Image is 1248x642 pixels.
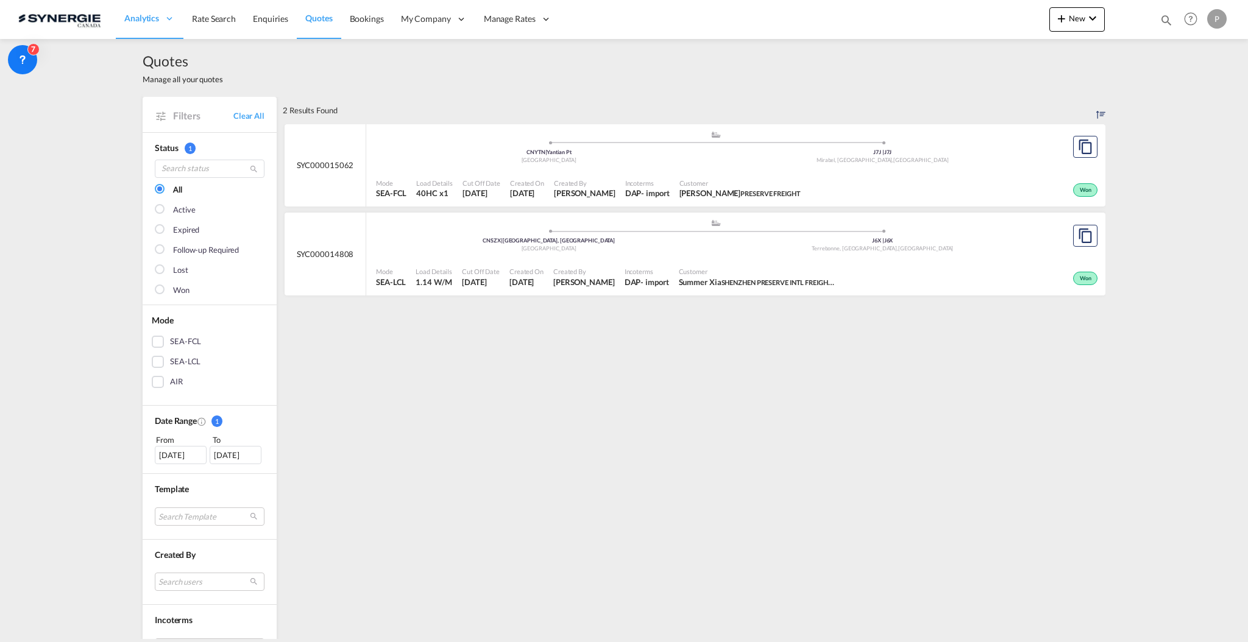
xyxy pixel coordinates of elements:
[173,204,195,216] div: Active
[152,336,268,348] md-checkbox: SEA-FCL
[170,376,183,388] div: AIR
[173,264,188,277] div: Lost
[197,417,207,426] md-icon: Created On
[709,132,723,138] md-icon: assets/icons/custom/ship-fill.svg
[1054,11,1069,26] md-icon: icon-plus 400-fg
[173,284,190,297] div: Won
[526,149,571,155] span: CNYTN Yantian Pt
[1073,136,1097,158] button: Copy Quote
[679,277,837,287] span: Summer Xia SHENZHEN PRESERVE INTL FREIGHT AGENCY LTD.
[173,184,182,196] div: All
[1078,228,1093,243] md-icon: assets/icons/custom/copyQuote.svg
[18,5,101,33] img: 1f56c880d42311ef80fc7dca854c8e59.png
[401,13,451,25] span: My Company
[211,434,265,446] div: To
[416,277,452,287] span: 1.14 W/M
[376,277,406,287] span: SEA-LCL
[872,237,884,244] span: J6X
[285,213,1105,295] div: SYC000014808 assets/icons/custom/ship-fill.svgassets/icons/custom/roll-o-plane.svgOriginShenzhen,...
[709,220,723,226] md-icon: assets/icons/custom/ship-fill.svg
[155,549,196,560] span: Created By
[1073,225,1097,247] button: Copy Quote
[625,188,642,199] div: DAP
[882,237,884,244] span: |
[1096,97,1105,124] div: Sort by: Created On
[192,13,236,24] span: Rate Search
[625,178,670,188] span: Incoterms
[350,13,384,24] span: Bookings
[893,157,948,163] span: [GEOGRAPHIC_DATA]
[170,336,201,348] div: SEA-FCL
[463,178,500,188] span: Cut Off Date
[210,446,261,464] div: [DATE]
[376,267,406,276] span: Mode
[625,277,641,287] div: DAP
[155,142,264,154] div: Status 1
[155,160,264,178] input: Search status
[554,178,615,188] span: Created By
[510,178,544,188] span: Created On
[297,249,354,259] span: SYC000014808
[253,13,288,24] span: Enquiries
[155,615,193,625] span: Incoterms
[501,237,503,244] span: |
[679,188,801,199] span: Poppy Chan PRESERVE FREIGHT
[416,178,453,188] span: Load Details
[211,415,222,427] span: 1
[152,376,268,388] md-checkbox: AIR
[155,446,207,464] div: [DATE]
[522,245,576,252] span: [GEOGRAPHIC_DATA]
[721,277,874,287] span: SHENZHEN PRESERVE INTL FREIGHT AGENCY LTD.
[1073,183,1097,197] div: Won
[679,267,837,276] span: Customer
[152,315,174,325] span: Mode
[152,356,268,368] md-checkbox: SEA-LCL
[285,124,1105,207] div: SYC000015062 assets/icons/custom/ship-fill.svgassets/icons/custom/roll-o-plane.svgOriginYantian P...
[509,267,544,276] span: Created On
[884,237,893,244] span: J6X
[553,267,615,276] span: Created By
[462,267,500,276] span: Cut Off Date
[817,157,893,163] span: Mirabel, [GEOGRAPHIC_DATA]
[185,143,196,154] span: 1
[1207,9,1227,29] div: P
[1180,9,1201,29] span: Help
[416,188,453,199] span: 40HC x 1
[1054,13,1100,23] span: New
[884,149,892,155] span: J7J
[283,97,338,124] div: 2 Results Found
[897,245,898,252] span: ,
[625,267,669,276] span: Incoterms
[233,110,264,121] a: Clear All
[1180,9,1207,30] div: Help
[1160,13,1173,27] md-icon: icon-magnify
[155,484,189,494] span: Template
[173,224,199,236] div: Expired
[155,434,208,446] div: From
[1080,186,1094,195] span: Won
[553,277,615,287] span: Pablo Gomez Saldarriaga
[679,178,801,188] span: Customer
[173,109,233,122] span: Filters
[463,188,500,199] span: 25 Sep 2025
[462,277,500,287] span: 16 Sep 2025
[155,434,264,464] span: From To [DATE][DATE]
[640,277,668,287] div: - import
[898,245,953,252] span: [GEOGRAPHIC_DATA]
[143,74,223,85] span: Manage all your quotes
[124,12,159,24] span: Analytics
[483,237,615,244] span: CNSZX [GEOGRAPHIC_DATA], [GEOGRAPHIC_DATA]
[1073,272,1097,285] div: Won
[143,51,223,71] span: Quotes
[155,415,197,426] span: Date Range
[249,164,258,174] md-icon: icon-magnify
[1085,11,1100,26] md-icon: icon-chevron-down
[892,157,893,163] span: ,
[1080,275,1094,283] span: Won
[376,178,406,188] span: Mode
[297,160,354,171] span: SYC000015062
[882,149,884,155] span: |
[625,188,670,199] div: DAP import
[509,277,544,287] span: 16 Sep 2025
